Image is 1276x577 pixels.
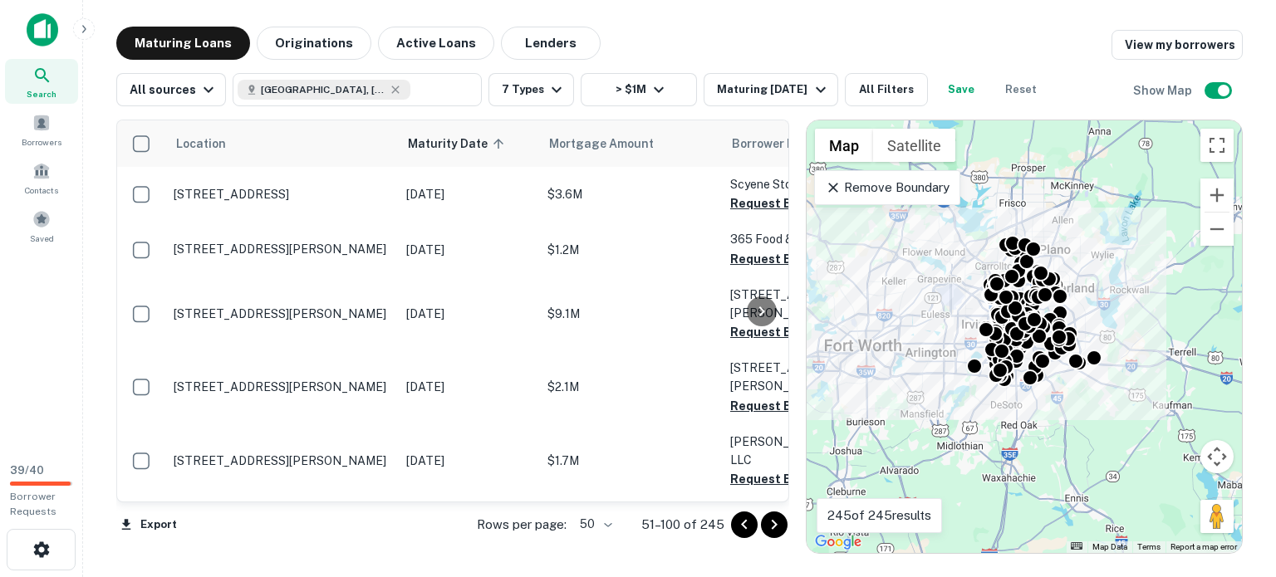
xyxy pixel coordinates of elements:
a: Search [5,59,78,104]
span: Borrowers [22,135,61,149]
button: Save your search to get updates of matches that match your search criteria. [935,73,988,106]
img: capitalize-icon.png [27,13,58,46]
div: 50 [573,512,615,536]
button: Export [116,512,181,537]
p: [DATE] [406,378,531,396]
div: Maturing [DATE] [717,80,830,100]
span: Maturity Date [408,134,509,154]
p: [DATE] [406,185,531,203]
button: Active Loans [378,27,494,60]
button: Toggle fullscreen view [1200,129,1234,162]
button: Request Borrower Info [730,249,865,269]
span: Location [175,134,226,154]
button: Maturing Loans [116,27,250,60]
span: Search [27,87,56,100]
button: Zoom out [1200,213,1234,246]
iframe: Chat Widget [1193,444,1276,524]
p: $3.6M [547,185,714,203]
button: Go to next page [761,511,788,538]
button: Go to previous page [731,511,758,538]
button: Zoom in [1200,178,1234,212]
button: Map camera controls [1200,440,1234,473]
button: Keyboard shortcuts [1071,542,1082,550]
p: $2.1M [547,378,714,396]
a: Open this area in Google Maps (opens a new window) [811,531,866,553]
button: 7 Types [488,73,574,106]
a: Contacts [5,155,78,200]
a: Terms [1137,542,1161,551]
p: $1.2M [547,241,714,259]
th: Location [165,120,398,167]
span: [GEOGRAPHIC_DATA], [GEOGRAPHIC_DATA], [GEOGRAPHIC_DATA] [261,82,385,97]
p: [DATE] [406,241,531,259]
a: Saved [5,203,78,248]
p: [STREET_ADDRESS][PERSON_NAME] [730,359,896,395]
p: $9.1M [547,305,714,323]
p: [STREET_ADDRESS][PERSON_NAME] [730,286,896,322]
button: Reset [994,73,1048,106]
span: Borrower Requests [10,491,56,517]
th: Mortgage Amount [539,120,722,167]
img: Google [811,531,866,553]
button: Lenders [501,27,601,60]
span: Mortgage Amount [549,134,675,154]
th: Borrower Name [722,120,905,167]
a: Borrowers [5,107,78,152]
p: Rows per page: [477,515,567,535]
button: Maturing [DATE] [704,73,837,106]
p: $1.7M [547,452,714,470]
span: Contacts [25,183,58,197]
button: Request Borrower Info [730,193,865,213]
button: All sources [116,73,226,106]
button: All Filters [845,73,928,106]
h6: Show Map [1133,81,1195,100]
div: 0 0 [807,120,1242,553]
p: [STREET_ADDRESS][PERSON_NAME] [174,306,390,321]
th: Maturity Date [398,120,539,167]
button: Map Data [1092,541,1127,553]
button: Show street map [815,129,873,162]
span: 39 / 40 [10,464,44,477]
p: 245 of 245 results [827,506,931,526]
p: [STREET_ADDRESS] [174,187,390,202]
button: Request Borrower Info [730,396,865,416]
span: Borrower Name [732,134,819,154]
p: [PERSON_NAME] Road Realty LLC [730,433,896,469]
span: Saved [30,232,54,245]
button: > $1M [581,73,697,106]
button: Show satellite imagery [873,129,955,162]
button: Request Borrower Info [730,322,865,342]
p: [STREET_ADDRESS][PERSON_NAME] [174,242,390,257]
button: Originations [257,27,371,60]
p: Remove Boundary [825,178,949,198]
a: View my borrowers [1112,30,1243,60]
p: 365 Food & Fuel LLC [730,230,896,248]
a: Report a map error [1170,542,1237,551]
p: 51–100 of 245 [641,515,724,535]
button: Request Borrower Info [730,469,865,489]
p: Scyene Storage LP [730,175,896,193]
p: [DATE] [406,305,531,323]
p: [STREET_ADDRESS][PERSON_NAME] [174,453,390,468]
p: [STREET_ADDRESS][PERSON_NAME] [174,379,390,394]
div: All sources [130,80,218,100]
p: [DATE] [406,452,531,470]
